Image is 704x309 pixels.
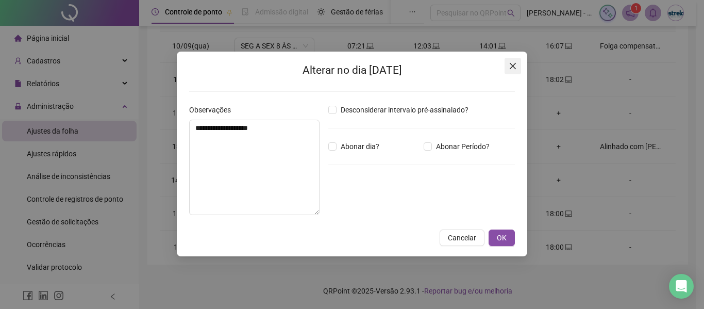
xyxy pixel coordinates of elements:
span: Abonar Período? [432,141,494,152]
span: Desconsiderar intervalo pré-assinalado? [337,104,473,116]
button: Close [505,58,521,74]
span: OK [497,232,507,243]
span: close [509,62,517,70]
label: Observações [189,104,238,116]
div: Open Intercom Messenger [669,274,694,299]
button: OK [489,230,515,246]
span: Cancelar [448,232,476,243]
span: Abonar dia? [337,141,383,152]
h2: Alterar no dia [DATE] [189,62,515,79]
button: Cancelar [440,230,484,246]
